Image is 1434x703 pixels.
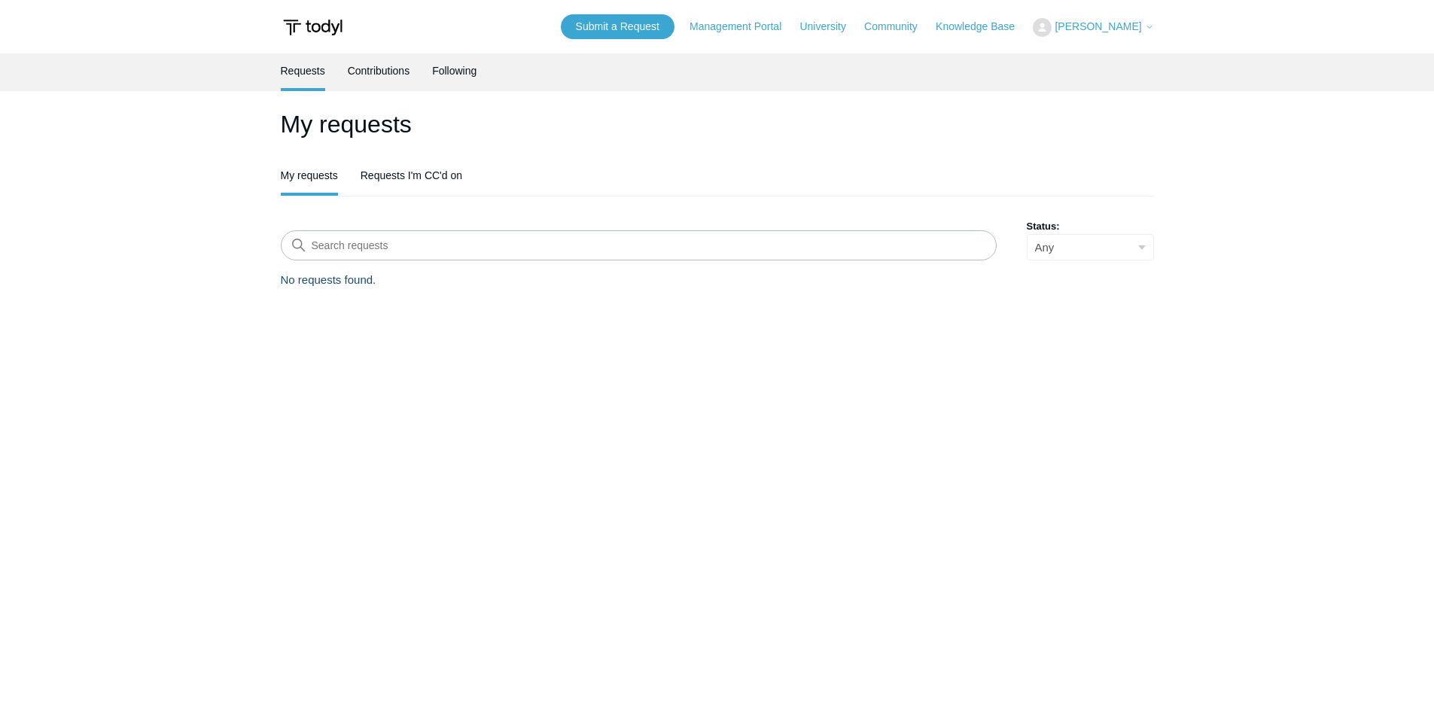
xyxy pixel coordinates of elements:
[281,14,345,41] img: Todyl Support Center Help Center home page
[1027,219,1154,234] label: Status:
[690,19,796,35] a: Management Portal
[799,19,860,35] a: University
[1055,20,1141,32] span: [PERSON_NAME]
[1033,18,1153,37] button: [PERSON_NAME]
[361,158,462,193] a: Requests I'm CC'd on
[281,106,1154,142] h1: My requests
[281,272,1154,289] p: No requests found.
[281,230,997,260] input: Search requests
[348,53,410,88] a: Contributions
[936,19,1030,35] a: Knowledge Base
[281,158,338,193] a: My requests
[281,53,325,88] a: Requests
[561,14,674,39] a: Submit a Request
[432,53,476,88] a: Following
[864,19,933,35] a: Community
